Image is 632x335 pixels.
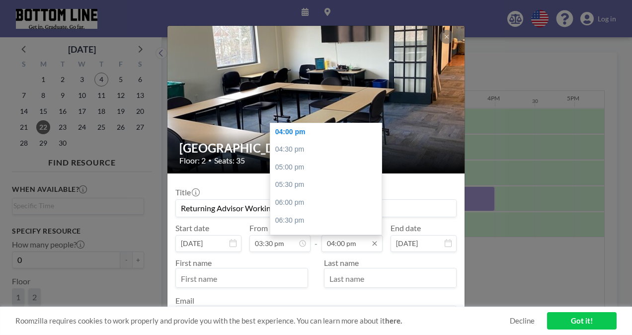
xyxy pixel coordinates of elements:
a: here. [385,316,402,325]
span: Roomzilla requires cookies to work properly and provide you with the best experience. You can lea... [15,316,510,326]
div: 04:00 pm [270,123,387,141]
div: 06:00 pm [270,194,387,212]
span: - [315,227,317,249]
label: Start date [175,223,209,233]
input: Last name [324,270,456,287]
span: Seats: 35 [214,156,245,166]
input: First name [176,270,308,287]
span: • [208,157,212,164]
input: Guest reservation [176,200,456,217]
a: Got it! [547,312,617,330]
div: 05:30 pm [270,176,387,194]
label: From [249,223,268,233]
div: 07:00 pm [270,229,387,247]
h2: [GEOGRAPHIC_DATA] [179,141,454,156]
label: End date [391,223,421,233]
a: Decline [510,316,535,326]
div: 05:00 pm [270,159,387,176]
label: First name [175,258,212,267]
div: 04:30 pm [270,141,387,159]
label: Email [175,296,194,305]
div: 06:30 pm [270,212,387,230]
span: Floor: 2 [179,156,206,166]
label: Title [175,187,199,197]
label: Last name [324,258,359,267]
